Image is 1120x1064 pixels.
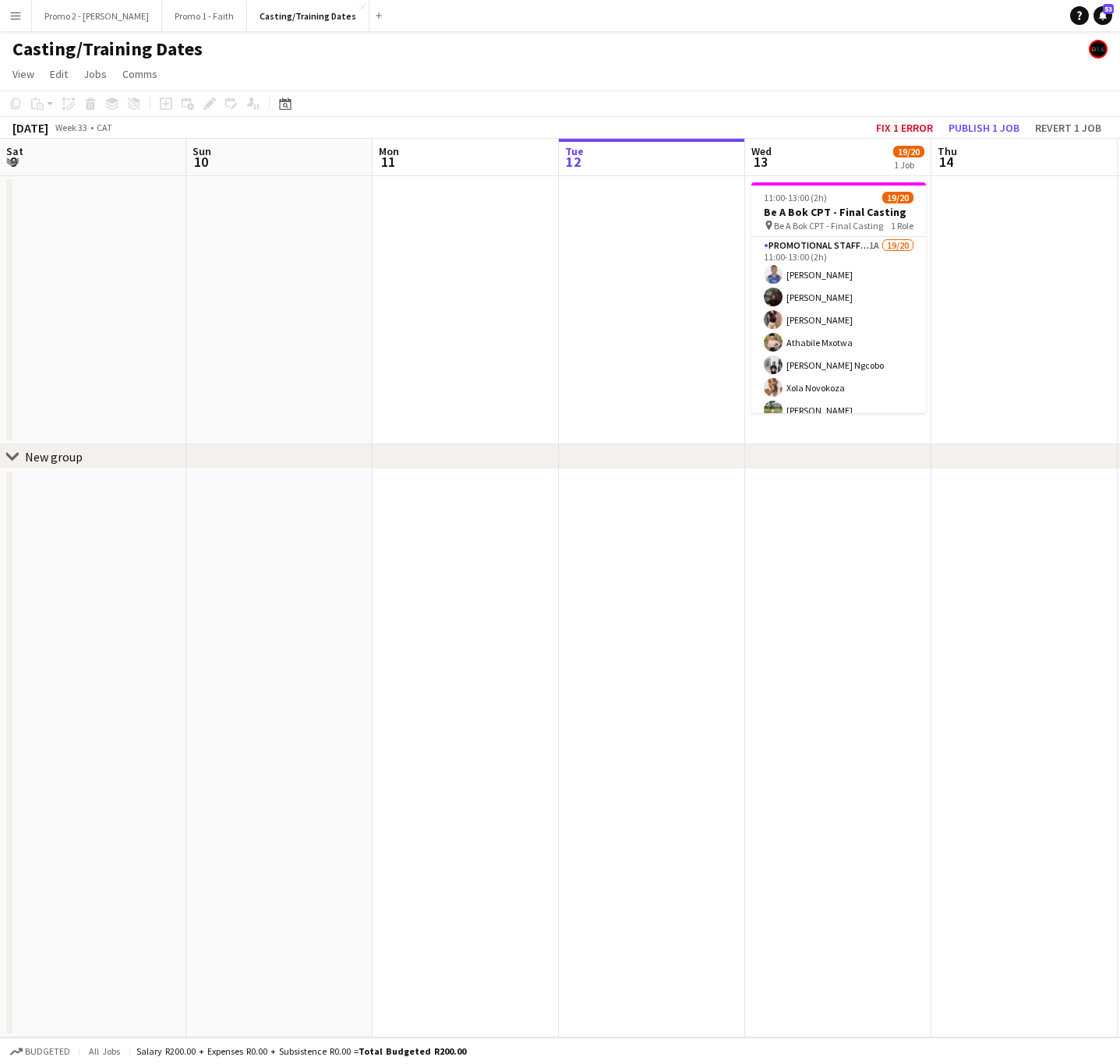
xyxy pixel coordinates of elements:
span: Thu [938,144,957,158]
app-user-avatar: Eddie Malete [1089,40,1108,58]
span: 11 [376,153,399,171]
span: 13 [749,153,772,171]
span: Mon [379,144,399,158]
span: Tue [565,144,584,158]
span: Budgeted [25,1046,70,1057]
app-card-role: Promotional Staffing (Brand Ambassadors)1A19/2011:00-13:00 (2h)[PERSON_NAME][PERSON_NAME][PERSON_... [751,237,926,724]
div: New group [25,449,83,465]
button: Revert 1 job [1029,118,1108,138]
span: View [12,67,34,81]
a: Edit [44,64,74,84]
span: 19/20 [882,192,913,203]
span: Total Budgeted R200.00 [359,1045,466,1057]
span: All jobs [86,1045,123,1057]
button: Budgeted [8,1043,72,1060]
button: Promo 1 - Faith [162,1,247,31]
span: Sun [193,144,211,158]
a: View [6,64,41,84]
span: Comms [122,67,157,81]
span: 1 Role [891,220,913,232]
a: Jobs [77,64,113,84]
span: 12 [563,153,584,171]
span: Wed [751,144,772,158]
div: Salary R200.00 + Expenses R0.00 + Subsistence R0.00 = [136,1045,466,1057]
a: 53 [1094,6,1112,25]
app-job-card: 11:00-13:00 (2h)19/20Be A Bok CPT - Final Casting Be A Bok CPT - Final Casting1 RolePromotional S... [751,182,926,413]
div: 1 Job [894,159,924,171]
span: 9 [4,153,23,171]
span: 19/20 [893,146,924,157]
span: 11:00-13:00 (2h) [764,192,827,203]
div: [DATE] [12,120,48,136]
button: Casting/Training Dates [247,1,369,31]
span: 53 [1103,4,1114,14]
span: Jobs [83,67,107,81]
div: CAT [97,122,112,133]
span: Week 33 [51,122,90,133]
span: Sat [6,144,23,158]
button: Publish 1 job [942,118,1026,138]
h1: Casting/Training Dates [12,37,203,61]
button: Promo 2 - [PERSON_NAME] [32,1,162,31]
span: Be A Bok CPT - Final Casting [774,220,883,232]
span: 14 [935,153,957,171]
span: 10 [190,153,211,171]
a: Comms [116,64,164,84]
span: Edit [50,67,68,81]
button: Fix 1 error [870,118,939,138]
h3: Be A Bok CPT - Final Casting [751,205,926,219]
